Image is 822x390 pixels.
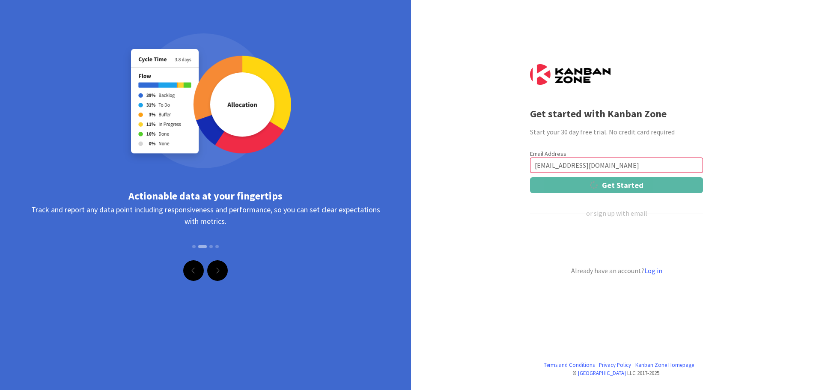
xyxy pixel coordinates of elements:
[544,361,595,369] a: Terms and Conditions
[530,127,703,137] div: Start your 30 day free trial. No credit card required
[198,245,207,248] button: Slide 2
[30,204,381,259] div: Track and report any data point including responsiveness and performance, so you can set clear ex...
[530,177,703,193] button: Get Started
[635,361,694,369] a: Kanban Zone Homepage
[530,369,703,377] div: © LLC 2017- 2025 .
[530,107,667,120] b: Get started with Kanban Zone
[209,241,213,253] button: Slide 3
[586,208,647,218] div: or sign up with email
[599,361,631,369] a: Privacy Policy
[192,241,196,253] button: Slide 1
[526,232,706,251] iframe: Sign in with Google Button
[30,188,381,204] div: Actionable data at your fingertips
[644,266,662,275] a: Log in
[530,265,703,276] div: Already have an account?
[215,241,219,253] button: Slide 4
[530,64,611,85] img: Kanban Zone
[578,369,626,376] a: [GEOGRAPHIC_DATA]
[530,150,566,158] label: Email Address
